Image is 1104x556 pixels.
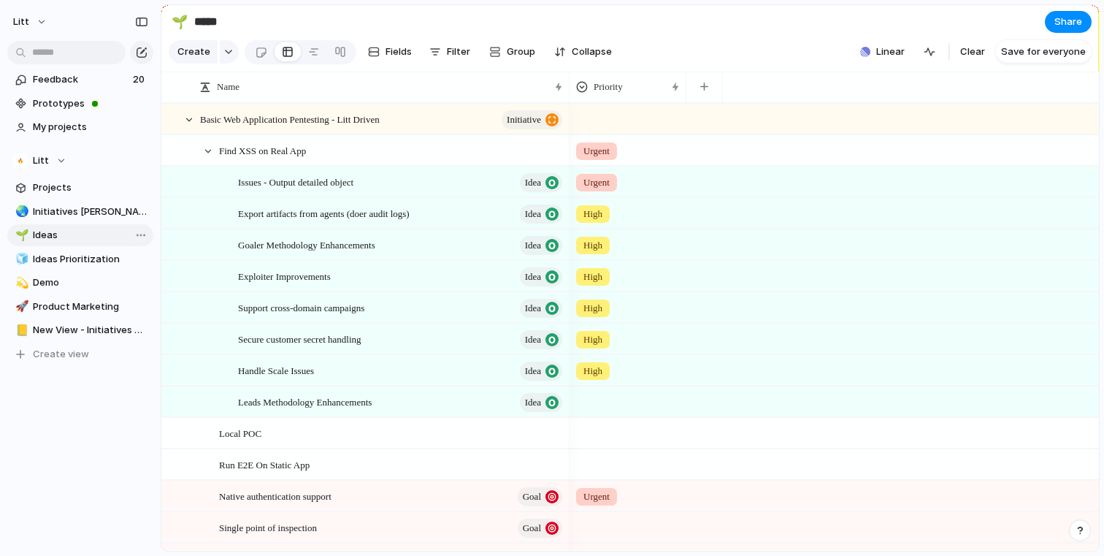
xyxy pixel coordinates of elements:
span: My projects [33,120,148,134]
div: 🌏 [15,203,26,220]
span: Clear [960,45,985,59]
span: 20 [133,72,147,87]
span: Collapse [572,45,612,59]
span: Name [217,80,239,94]
span: Filter [447,45,470,59]
button: Save for everyone [995,40,1092,64]
button: Idea [520,362,562,381]
button: Filter [423,40,476,64]
button: 🧊 [13,252,28,267]
button: initiative [502,110,562,129]
button: 🌱 [13,228,28,243]
span: Issues - Output detailed object [238,173,353,190]
span: High [583,301,602,316]
button: 📒 [13,323,28,338]
span: Idea [525,204,541,224]
span: Initiatives [PERSON_NAME] [33,205,148,219]
button: Litt [7,150,153,172]
span: High [583,238,602,253]
span: Find XSS on Real App [219,142,306,159]
a: 🌏Initiatives [PERSON_NAME] [7,201,153,223]
span: Idea [525,330,541,350]
div: 📒 [15,322,26,339]
button: Goal [518,519,562,538]
button: Share [1045,11,1092,33]
span: Create view [33,347,89,362]
span: Create [177,45,210,59]
span: Basic Web Application Pentesting - Litt Driven [200,110,380,127]
a: 💫Demo [7,272,153,294]
span: Handle Scale Issues [238,362,314,378]
span: Ideas [33,228,148,243]
button: Goal [518,487,562,506]
button: Idea [520,267,562,286]
span: Native authentication support [219,487,331,504]
button: 💫 [13,275,28,290]
span: Product Marketing [33,300,148,314]
span: Idea [525,267,541,287]
span: initiative [507,110,541,130]
button: 🚀 [13,300,28,314]
a: Projects [7,177,153,199]
span: Litt [13,15,29,29]
span: Idea [525,235,541,256]
button: Idea [520,173,562,192]
button: Fields [362,40,418,64]
span: Goal [523,487,541,507]
a: 🚀Product Marketing [7,296,153,318]
span: New View - Initiatives and Goals [33,323,148,338]
a: Feedback20 [7,69,153,91]
span: High [583,270,602,284]
span: Urgent [583,144,610,159]
a: My projects [7,116,153,138]
span: Run E2E On Static App [219,456,310,473]
span: Ideas Prioritization [33,252,148,267]
span: Urgent [583,175,610,190]
span: Single point of inspection [219,519,317,536]
span: Urgent [583,490,610,504]
button: Clear [954,40,991,64]
span: Idea [525,298,541,319]
span: Export artifacts from agents (doer audit logs) [238,205,410,221]
span: Projects [33,180,148,195]
span: Leads Methodology Enhancements [238,393,372,410]
a: 🧊Ideas Prioritization [7,248,153,270]
button: Idea [520,205,562,224]
button: 🌱 [168,10,191,34]
span: Group [507,45,535,59]
span: Prototypes [33,96,148,111]
span: Goal [523,518,541,538]
button: Create [169,40,218,64]
span: Secure customer secret handling [238,330,361,347]
button: Idea [520,236,562,255]
button: Create view [7,343,153,365]
div: 🚀 [15,298,26,315]
button: Group [482,40,543,64]
span: Demo [33,275,148,290]
span: Linear [876,45,905,59]
span: High [583,364,602,378]
span: Local POC [219,424,261,441]
span: Idea [525,392,541,413]
span: High [583,207,602,221]
button: Idea [520,330,562,349]
span: Fields [386,45,412,59]
div: 🌱 [172,12,188,31]
span: Save for everyone [1001,45,1086,59]
a: Prototypes [7,93,153,115]
span: High [583,332,602,347]
a: 📒New View - Initiatives and Goals [7,319,153,341]
div: 🌱 [15,227,26,244]
span: Share [1054,15,1082,29]
span: Idea [525,361,541,381]
span: Priority [594,80,623,94]
div: 💫 [15,275,26,292]
button: Idea [520,393,562,412]
button: Litt [7,10,55,34]
a: 🌱Ideas [7,224,153,246]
